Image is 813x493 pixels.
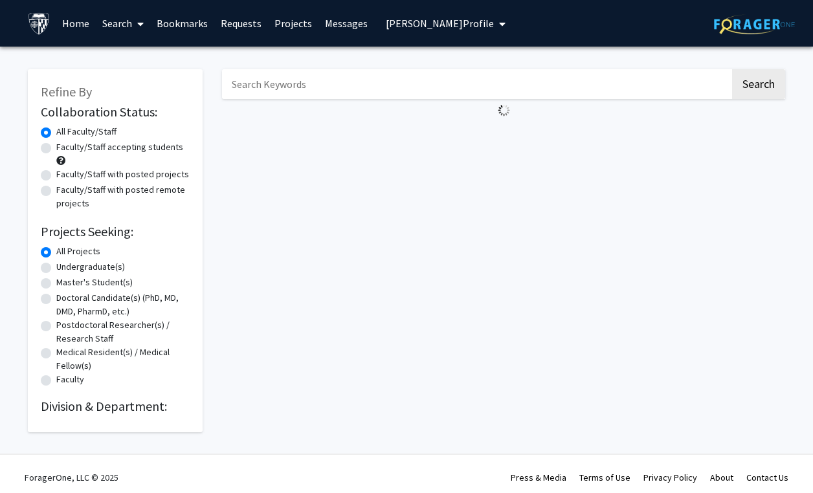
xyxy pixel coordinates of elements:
[56,345,190,373] label: Medical Resident(s) / Medical Fellow(s)
[710,472,733,483] a: About
[56,276,133,289] label: Master's Student(s)
[214,1,268,46] a: Requests
[579,472,630,483] a: Terms of Use
[56,1,96,46] a: Home
[56,373,84,386] label: Faculty
[56,168,189,181] label: Faculty/Staff with posted projects
[493,99,515,122] img: Loading
[41,104,190,120] h2: Collaboration Status:
[56,245,100,258] label: All Projects
[56,125,117,138] label: All Faculty/Staff
[56,260,125,274] label: Undergraduate(s)
[41,399,190,414] h2: Division & Department:
[56,291,190,318] label: Doctoral Candidate(s) (PhD, MD, DMD, PharmD, etc.)
[96,1,150,46] a: Search
[318,1,374,46] a: Messages
[511,472,566,483] a: Press & Media
[268,1,318,46] a: Projects
[56,318,190,345] label: Postdoctoral Researcher(s) / Research Staff
[222,69,730,99] input: Search Keywords
[222,122,785,151] nav: Page navigation
[56,183,190,210] label: Faculty/Staff with posted remote projects
[150,1,214,46] a: Bookmarks
[746,472,788,483] a: Contact Us
[714,14,795,34] img: ForagerOne Logo
[386,17,494,30] span: [PERSON_NAME] Profile
[56,140,183,154] label: Faculty/Staff accepting students
[732,69,785,99] button: Search
[28,12,50,35] img: Johns Hopkins University Logo
[41,83,92,100] span: Refine By
[41,224,190,239] h2: Projects Seeking:
[643,472,697,483] a: Privacy Policy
